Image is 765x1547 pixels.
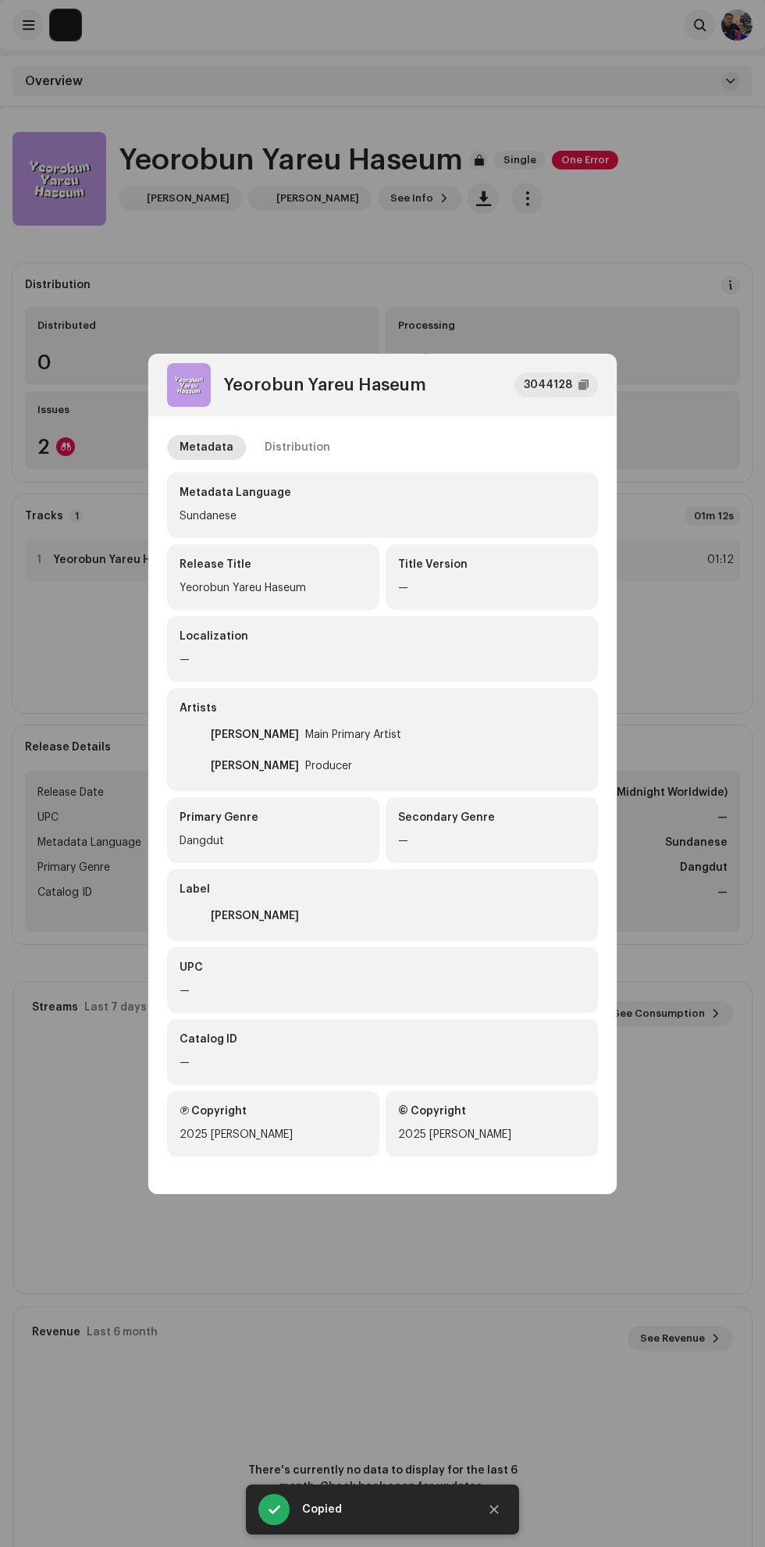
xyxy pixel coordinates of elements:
div: Primary Genre [180,810,367,825]
div: Sundanese [180,507,585,526]
button: Close [479,1494,510,1525]
img: bce675f5-cfee-47ff-ae06-ca02b2ab369f [180,722,205,747]
div: Yeorobun Yareu Haseum [223,376,426,394]
div: Metadata [180,435,233,460]
div: Title Version [398,557,585,572]
div: Catalog ID [180,1032,585,1047]
img: bce675f5-cfee-47ff-ae06-ca02b2ab369f [180,754,205,779]
div: Dangdut [180,832,367,850]
div: Metadata Language [180,485,585,501]
div: © Copyright [398,1103,585,1119]
div: — [398,579,585,597]
div: [PERSON_NAME] [211,760,299,772]
div: Label [180,882,585,897]
div: Ⓟ Copyright [180,1103,367,1119]
img: 39115c42-cfed-44ea-876f-6f1ca6c40d37 [167,363,211,407]
div: Localization [180,629,585,644]
div: — [180,651,585,669]
div: UPC [180,960,585,975]
div: — [398,832,585,850]
div: Copied [302,1500,466,1519]
div: Release Title [180,557,367,572]
div: Artists [180,700,585,716]
img: b9a72282-1522-4eb1-9370-deffd57ae832 [180,904,205,929]
div: [PERSON_NAME] [211,910,299,922]
div: 2025 [PERSON_NAME] [180,1125,367,1144]
div: — [180,1053,585,1072]
div: 2025 [PERSON_NAME] [398,1125,585,1144]
div: Secondary Genre [398,810,585,825]
div: 3044128 [524,376,572,394]
div: Yeorobun Yareu Haseum [180,579,367,597]
div: — [180,982,585,1000]
div: Distribution [265,435,330,460]
div: [PERSON_NAME] [211,729,299,741]
div: Producer [305,760,352,772]
div: Main Primary Artist [305,729,401,741]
